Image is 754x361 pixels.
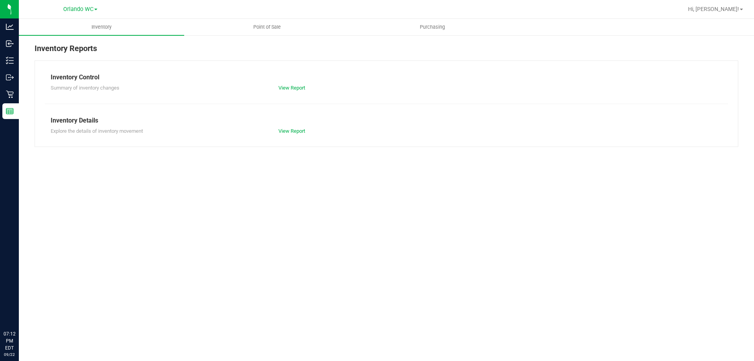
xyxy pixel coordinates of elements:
inline-svg: Reports [6,107,14,115]
a: View Report [278,128,305,134]
span: Inventory [81,24,122,31]
inline-svg: Inventory [6,57,14,64]
p: 09/22 [4,352,15,357]
a: Purchasing [350,19,515,35]
inline-svg: Outbound [6,73,14,81]
span: Orlando WC [63,6,93,13]
inline-svg: Retail [6,90,14,98]
a: Inventory [19,19,184,35]
p: 07:12 PM EDT [4,330,15,352]
span: Summary of inventory changes [51,85,119,91]
a: Point of Sale [184,19,350,35]
span: Hi, [PERSON_NAME]! [688,6,739,12]
a: View Report [278,85,305,91]
inline-svg: Inbound [6,40,14,48]
div: Inventory Reports [35,42,738,60]
span: Purchasing [409,24,456,31]
span: Point of Sale [243,24,291,31]
inline-svg: Analytics [6,23,14,31]
div: Inventory Details [51,116,722,125]
span: Explore the details of inventory movement [51,128,143,134]
div: Inventory Control [51,73,722,82]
